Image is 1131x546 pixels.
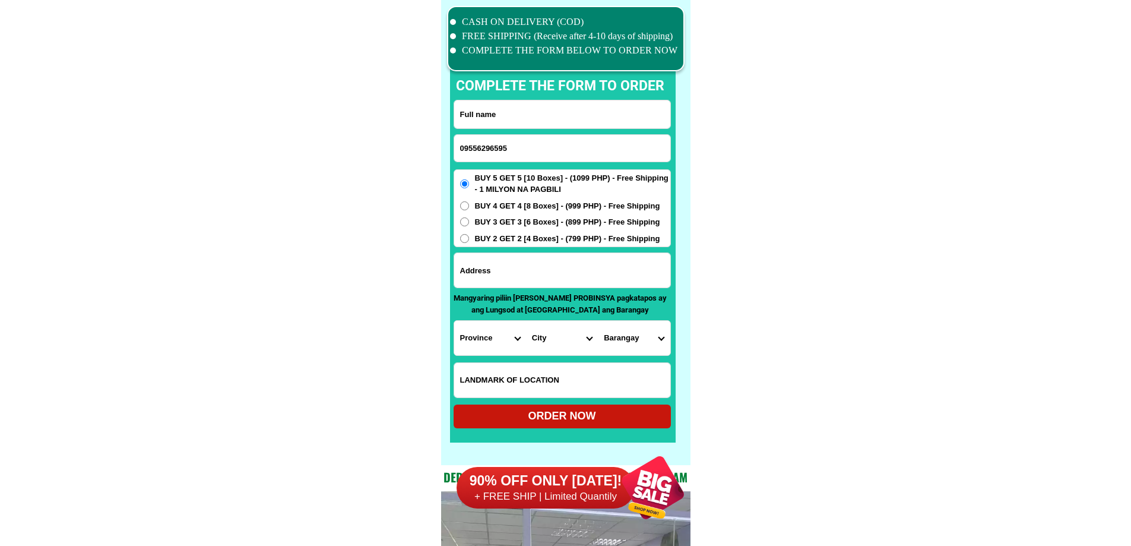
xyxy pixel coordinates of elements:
[454,100,670,128] input: Input full_name
[460,234,469,243] input: BUY 2 GET 2 [4 Boxes] - (799 PHP) - Free Shipping
[454,292,667,315] p: Mangyaring piliin [PERSON_NAME] PROBINSYA pagkatapos ay ang Lungsod at [GEOGRAPHIC_DATA] ang Bara...
[454,321,526,355] select: Select province
[457,472,635,490] h6: 90% OFF ONLY [DATE]!
[457,490,635,503] h6: + FREE SHIP | Limited Quantily
[450,43,678,58] li: COMPLETE THE FORM BELOW TO ORDER NOW
[444,76,676,97] p: complete the form to order
[454,363,670,397] input: Input LANDMARKOFLOCATION
[475,216,660,228] span: BUY 3 GET 3 [6 Boxes] - (899 PHP) - Free Shipping
[460,201,469,210] input: BUY 4 GET 4 [8 Boxes] - (999 PHP) - Free Shipping
[450,29,678,43] li: FREE SHIPPING (Receive after 4-10 days of shipping)
[454,408,671,424] div: ORDER NOW
[475,233,660,245] span: BUY 2 GET 2 [4 Boxes] - (799 PHP) - Free Shipping
[454,253,670,288] input: Input address
[460,217,469,226] input: BUY 3 GET 3 [6 Boxes] - (899 PHP) - Free Shipping
[454,135,670,162] input: Input phone_number
[441,468,690,486] h2: Dedicated and professional consulting team
[598,321,670,355] select: Select commune
[450,15,678,29] li: CASH ON DELIVERY (COD)
[460,179,469,188] input: BUY 5 GET 5 [10 Boxes] - (1099 PHP) - Free Shipping - 1 MILYON NA PAGBILI
[475,200,660,212] span: BUY 4 GET 4 [8 Boxes] - (999 PHP) - Free Shipping
[475,172,670,195] span: BUY 5 GET 5 [10 Boxes] - (1099 PHP) - Free Shipping - 1 MILYON NA PAGBILI
[526,321,598,355] select: Select district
